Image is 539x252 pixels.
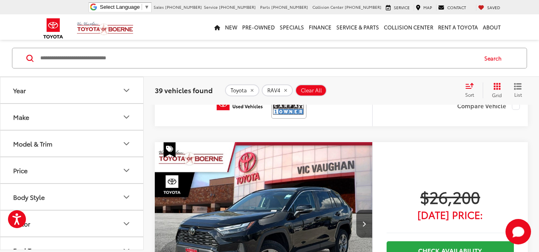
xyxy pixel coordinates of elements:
button: Toggle Chat Window [505,219,531,244]
button: YearYear [0,77,144,103]
span: $26,200 [387,187,514,207]
a: About [480,14,503,40]
svg: Start Chat [505,219,531,244]
button: Body StyleBody Style [0,184,144,210]
div: Make [13,113,29,121]
div: Model & Trim [122,139,131,148]
button: List View [508,82,528,98]
button: remove Toyota [225,84,259,96]
button: Next image [356,210,372,238]
span: Special [164,142,176,157]
button: Clear All [295,84,327,96]
div: Price [13,166,28,174]
a: Home [212,14,223,40]
div: Price [122,166,131,175]
span: List [514,91,522,98]
div: Body Style [13,193,45,201]
span: Sales [154,4,164,10]
span: Toyota [231,87,247,94]
span: Service [394,4,410,10]
span: [DATE] Price: [387,211,514,219]
span: Map [423,4,432,10]
span: Collision Center [312,4,344,10]
span: [PHONE_NUMBER] [165,4,202,10]
a: Finance [306,14,334,40]
div: Make [122,112,131,122]
span: Clear All [301,87,322,94]
span: Grid [492,92,502,98]
a: New [223,14,240,40]
span: RAV4 [267,87,280,94]
input: Search by Make, Model, or Keyword [39,49,477,68]
a: Service & Parts: Opens in a new tab [334,14,381,40]
span: [PHONE_NUMBER] [345,4,381,10]
button: MakeMake [0,104,144,130]
button: Model & TrimModel & Trim [0,131,144,156]
button: remove RAV4 [262,84,293,96]
button: PricePrice [0,157,144,183]
img: View CARFAX report [273,96,305,117]
a: Select Language​ [100,4,149,10]
a: Contact [436,4,468,11]
label: Compare Vehicle [457,102,520,110]
img: Vic Vaughan Toyota of Boerne [77,21,134,35]
span: 39 vehicles found [155,85,213,95]
a: Pre-Owned [240,14,277,40]
div: Year [13,86,26,94]
span: Select Language [100,4,140,10]
div: Color [122,219,131,229]
img: Toyota [38,16,68,41]
a: Map [414,4,434,11]
a: Specials [277,14,306,40]
button: Select sort value [461,82,483,98]
button: Grid View [483,82,508,98]
a: Collision Center [381,14,436,40]
a: Service [384,4,412,11]
span: [PHONE_NUMBER] [219,4,256,10]
span: Parts [260,4,270,10]
a: My Saved Vehicles [476,4,502,11]
span: Service [204,4,218,10]
div: Model & Trim [13,140,52,147]
span: ▼ [144,4,149,10]
a: Rent a Toyota [436,14,480,40]
span: Saved [487,4,500,10]
button: ColorColor [0,211,144,236]
button: Search [477,48,513,68]
div: Body Style [122,192,131,202]
span: Contact [447,4,466,10]
div: Color [13,220,30,227]
span: Sort [465,91,474,98]
span: [PHONE_NUMBER] [271,4,308,10]
div: Year [122,86,131,95]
